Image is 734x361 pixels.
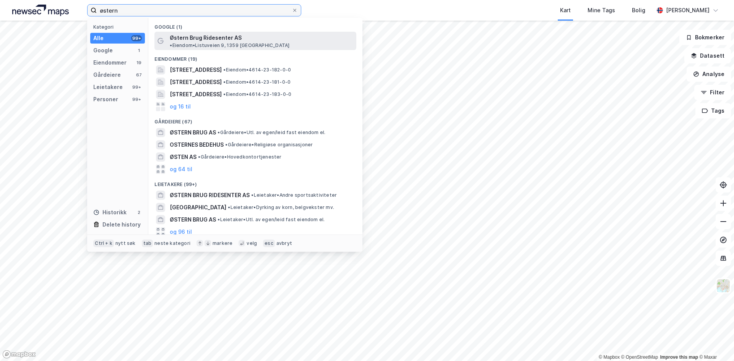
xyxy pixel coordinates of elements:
span: [GEOGRAPHIC_DATA] [170,203,226,212]
span: • [251,192,253,198]
div: 99+ [131,35,142,41]
span: ØSTEN AS [170,152,196,162]
div: Kategori [93,24,145,30]
div: Google [93,46,113,55]
div: 99+ [131,84,142,90]
a: Mapbox homepage [2,350,36,359]
button: Bokmerker [679,30,731,45]
span: ØSTERN BRUG AS [170,215,216,224]
span: • [223,91,226,97]
div: Gårdeiere (67) [148,113,362,126]
span: • [198,154,200,160]
span: • [170,42,172,48]
input: Søk på adresse, matrikkel, gårdeiere, leietakere eller personer [97,5,292,16]
div: 19 [136,60,142,66]
div: Alle [93,34,104,43]
span: Eiendom • 4614-23-182-0-0 [223,67,291,73]
div: Ctrl + k [93,240,114,247]
div: Bolig [632,6,645,15]
span: Leietaker • Andre sportsaktiviteter [251,192,337,198]
div: 67 [136,72,142,78]
img: logo.a4113a55bc3d86da70a041830d287a7e.svg [12,5,69,16]
div: Eiendommer (19) [148,50,362,64]
span: • [223,79,226,85]
div: 1 [136,47,142,53]
span: Eiendom • Listuveien 9, 1359 [GEOGRAPHIC_DATA] [170,42,289,49]
div: Kontrollprogram for chat [696,324,734,361]
div: Historikk [93,208,127,217]
div: esc [263,240,275,247]
img: Z [716,278,731,293]
div: Mine Tags [588,6,615,15]
span: Leietaker • Utl. av egen/leid fast eiendom el. [218,217,325,223]
div: Gårdeiere [93,70,121,79]
div: markere [213,240,232,246]
span: • [218,130,220,135]
a: Mapbox [599,355,620,360]
span: Gårdeiere • Utl. av egen/leid fast eiendom el. [218,130,325,136]
span: Østern Brug Ridesenter AS [170,33,242,42]
span: OSTERNES BEDEHUS [170,140,224,149]
button: Analyse [687,66,731,82]
button: og 16 til [170,102,191,111]
div: 99+ [131,96,142,102]
button: Tags [695,103,731,118]
button: Filter [694,85,731,100]
div: neste kategori [154,240,190,246]
iframe: Chat Widget [696,324,734,361]
div: Leietakere [93,83,123,92]
span: • [218,217,220,222]
span: Gårdeiere • Religiøse organisasjoner [225,142,313,148]
div: Eiendommer [93,58,127,67]
span: • [228,204,230,210]
a: OpenStreetMap [621,355,658,360]
div: Leietakere (99+) [148,175,362,189]
div: Google (1) [148,18,362,32]
span: • [225,142,227,147]
div: [PERSON_NAME] [666,6,710,15]
span: [STREET_ADDRESS] [170,90,222,99]
span: ØSTERN BRUG AS [170,128,216,137]
div: 2 [136,209,142,215]
button: og 64 til [170,165,192,174]
span: Gårdeiere • Hovedkontortjenester [198,154,281,160]
button: Datasett [684,48,731,63]
span: • [223,67,226,73]
div: Delete history [102,220,141,229]
div: tab [142,240,153,247]
span: Eiendom • 4614-23-181-0-0 [223,79,291,85]
div: Kart [560,6,571,15]
button: og 96 til [170,227,192,236]
div: Personer [93,95,118,104]
a: Improve this map [660,355,698,360]
span: [STREET_ADDRESS] [170,65,222,74]
span: Leietaker • Dyrking av korn, belgvekster mv. [228,204,334,210]
div: velg [247,240,257,246]
div: nytt søk [115,240,136,246]
span: Eiendom • 4614-23-183-0-0 [223,91,291,97]
span: ØSTERN BRUG RIDESENTER AS [170,191,250,200]
span: [STREET_ADDRESS] [170,78,222,87]
div: avbryt [276,240,292,246]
